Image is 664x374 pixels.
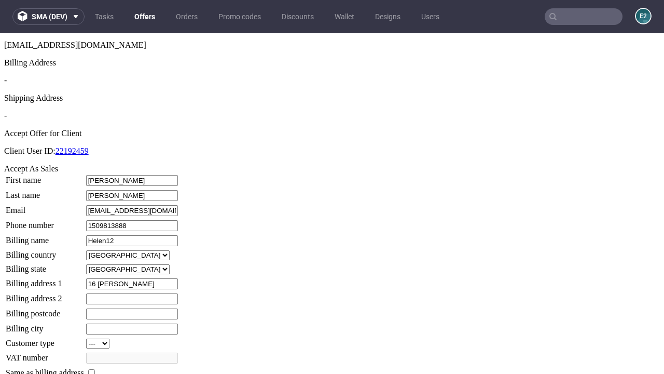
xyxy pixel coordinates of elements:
[4,43,7,51] span: -
[5,231,85,242] td: Billing state
[5,290,85,302] td: Billing city
[5,186,85,198] td: Phone number
[4,113,660,123] p: Client User ID:
[4,131,660,140] div: Accept As Sales
[5,202,85,213] td: Billing name
[212,8,267,25] a: Promo codes
[5,217,85,228] td: Billing country
[328,8,361,25] a: Wallet
[4,78,7,87] span: -
[56,113,89,122] a: 22192459
[5,319,85,331] td: VAT number
[4,96,660,105] div: Accept Offer for Client
[415,8,446,25] a: Users
[5,305,85,316] td: Customer type
[5,141,85,153] td: First name
[5,171,85,183] td: Email
[5,156,85,168] td: Last name
[4,60,660,70] div: Shipping Address
[4,25,660,34] div: Billing Address
[369,8,407,25] a: Designs
[12,8,85,25] button: sma (dev)
[4,7,146,16] span: [EMAIL_ADDRESS][DOMAIN_NAME]
[5,245,85,257] td: Billing address 1
[89,8,120,25] a: Tasks
[32,13,67,20] span: sma (dev)
[275,8,320,25] a: Discounts
[5,275,85,287] td: Billing postcode
[128,8,161,25] a: Offers
[5,260,85,272] td: Billing address 2
[5,334,85,345] td: Same as billing address
[636,9,651,23] figcaption: e2
[170,8,204,25] a: Orders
